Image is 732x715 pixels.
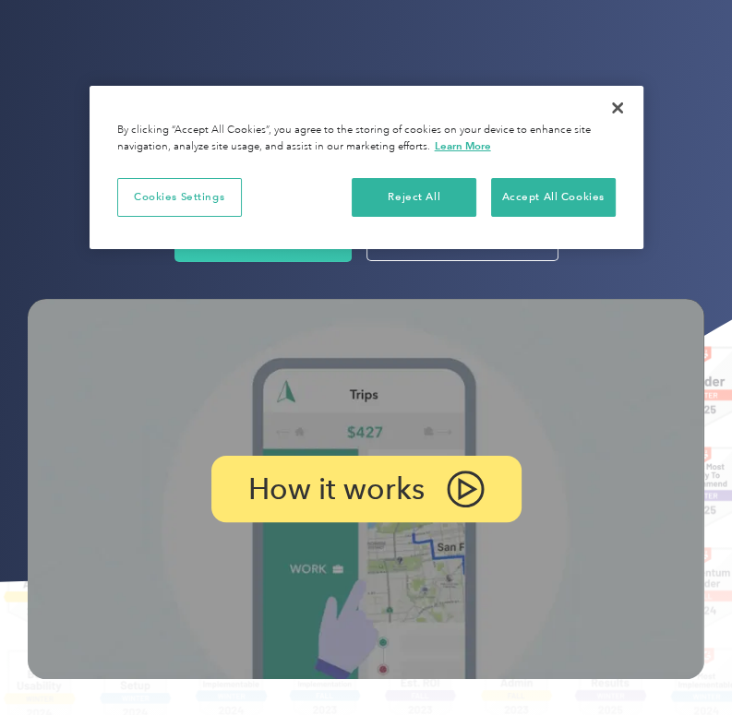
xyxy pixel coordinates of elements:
[117,178,242,217] button: Cookies Settings
[90,86,643,249] div: Privacy
[117,123,616,155] div: By clicking “Accept All Cookies”, you agree to the storing of cookies on your device to enhance s...
[248,478,425,500] p: How it works
[435,139,491,152] a: More information about your privacy, opens in a new tab
[352,178,476,217] button: Reject All
[262,91,354,130] input: Submit
[597,88,638,128] button: Close
[90,86,643,249] div: Cookie banner
[491,178,616,217] button: Accept All Cookies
